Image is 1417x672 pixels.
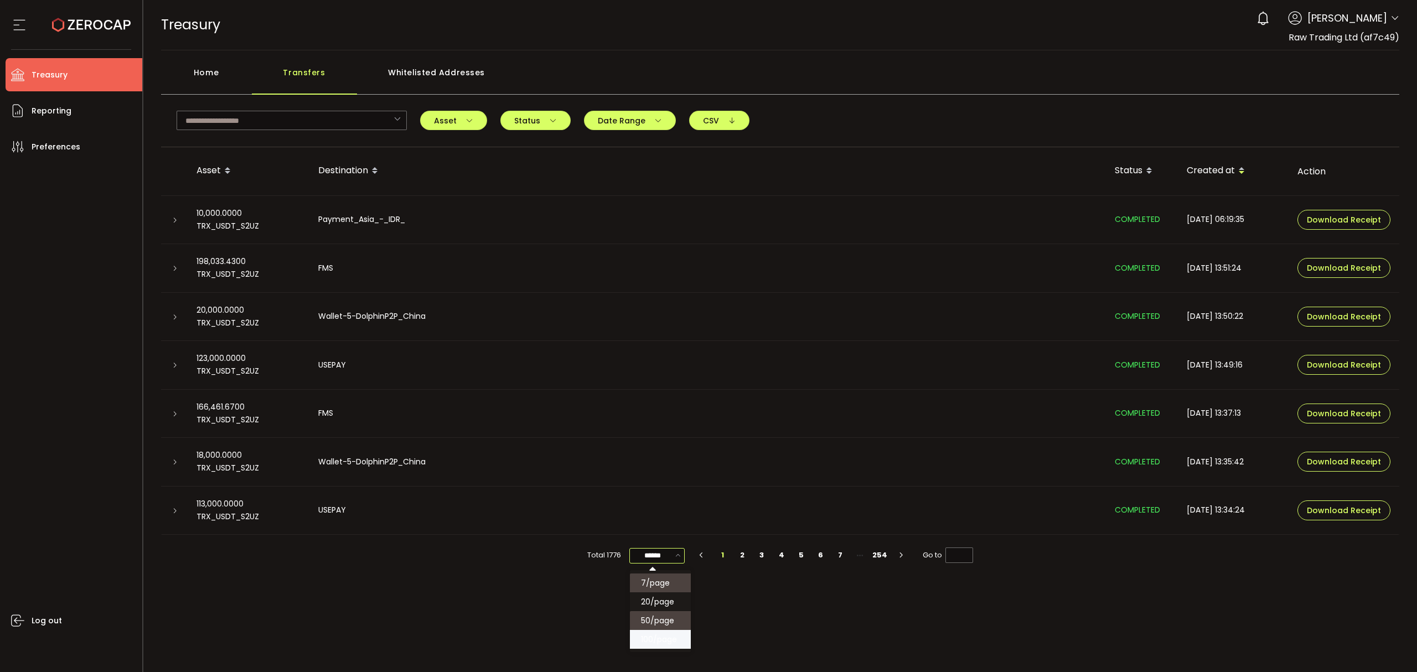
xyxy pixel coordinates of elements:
span: Status [514,117,557,125]
span: Raw Trading Ltd (af7c49) [1289,31,1399,44]
span: Treasury [32,67,68,83]
span: Reporting [32,103,71,119]
button: Download Receipt [1297,404,1390,423]
div: 166,461.6700 TRX_USDT_S2UZ [188,401,309,426]
li: 3 [752,547,772,563]
div: [DATE] 13:34:24 [1178,504,1289,516]
div: 20,000.0000 TRX_USDT_S2UZ [188,304,309,329]
div: 10,000.0000 TRX_USDT_S2UZ [188,207,309,232]
span: COMPLETED [1115,456,1160,467]
span: Download Receipt [1307,506,1381,514]
div: [DATE] 13:51:24 [1178,262,1289,275]
span: Asset [434,117,473,125]
div: 198,033.4300 TRX_USDT_S2UZ [188,255,309,281]
li: 7 [831,547,851,563]
div: FMS [309,262,1106,275]
li: 4 [772,547,792,563]
div: 18,000.0000 TRX_USDT_S2UZ [188,449,309,474]
div: [DATE] 06:19:35 [1178,213,1289,226]
div: Wallet-5-DolphinP2P_China [309,456,1106,468]
div: USEPAY [309,504,1106,516]
span: COMPLETED [1115,262,1160,273]
div: Status [1106,162,1178,180]
button: Download Receipt [1297,258,1390,278]
li: 5 [792,547,811,563]
span: COMPLETED [1115,311,1160,322]
div: 123,000.0000 TRX_USDT_S2UZ [188,352,309,378]
div: Asset [188,162,309,180]
button: Download Receipt [1297,500,1390,520]
div: [DATE] 13:35:42 [1178,456,1289,468]
span: Download Receipt [1307,410,1381,417]
li: 6 [811,547,831,563]
div: USEPAY [309,359,1106,371]
iframe: Chat Widget [1362,619,1417,672]
button: Download Receipt [1297,210,1390,230]
div: Destination [309,162,1106,180]
span: CSV [703,117,736,125]
button: Asset [420,111,487,130]
button: Download Receipt [1297,307,1390,327]
span: COMPLETED [1115,214,1160,225]
div: 113,000.0000 TRX_USDT_S2UZ [188,498,309,523]
span: 7/page [641,577,670,588]
span: Preferences [32,139,80,155]
div: Payment_Asia_-_IDR_ [309,213,1106,226]
div: Created at [1178,162,1289,180]
li: 1 [713,547,733,563]
span: 50/page [641,615,674,626]
div: [DATE] 13:49:16 [1178,359,1289,371]
span: [PERSON_NAME] [1307,11,1387,25]
li: 2 [732,547,752,563]
span: Download Receipt [1307,216,1381,224]
span: 20/page [641,596,674,607]
div: FMS [309,407,1106,420]
div: Action [1289,165,1399,178]
span: Download Receipt [1307,361,1381,369]
span: Total 1776 [587,547,621,563]
button: Download Receipt [1297,452,1390,472]
div: Wallet-5-DolphinP2P_China [309,310,1106,323]
li: 254 [870,547,890,563]
span: Download Receipt [1307,458,1381,466]
span: COMPLETED [1115,504,1160,515]
button: CSV [689,111,749,130]
div: Transfers [252,61,357,95]
button: Download Receipt [1297,355,1390,375]
span: Go to [923,547,973,563]
div: [DATE] 13:37:13 [1178,407,1289,420]
button: Date Range [584,111,676,130]
div: [DATE] 13:50:22 [1178,310,1289,323]
span: Log out [32,613,62,629]
span: 100/page [641,634,677,645]
span: COMPLETED [1115,407,1160,418]
span: Treasury [161,15,220,34]
div: Whitelisted Addresses [357,61,516,95]
span: Download Receipt [1307,313,1381,321]
span: Date Range [598,117,662,125]
span: Download Receipt [1307,264,1381,272]
button: Status [500,111,571,130]
div: Home [161,61,252,95]
span: COMPLETED [1115,359,1160,370]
